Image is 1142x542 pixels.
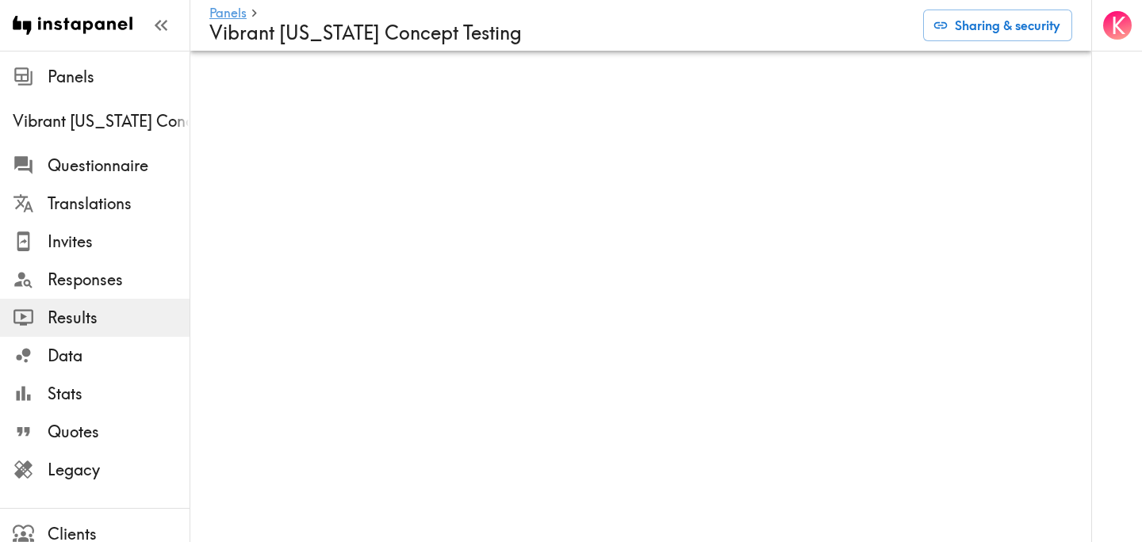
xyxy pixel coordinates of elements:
span: Responses [48,269,190,291]
span: Data [48,345,190,367]
button: Sharing & security [923,10,1072,41]
span: Questionnaire [48,155,190,177]
span: Translations [48,193,190,215]
button: K [1102,10,1133,41]
span: Quotes [48,421,190,443]
span: Invites [48,231,190,253]
span: Results [48,307,190,329]
span: K [1111,12,1125,40]
span: Vibrant [US_STATE] Concept Testing [13,110,190,132]
span: Stats [48,383,190,405]
div: Vibrant Arizona Concept Testing [13,110,190,132]
h4: Vibrant [US_STATE] Concept Testing [209,21,910,44]
span: Panels [48,66,190,88]
a: Panels [209,6,247,21]
span: Legacy [48,459,190,481]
